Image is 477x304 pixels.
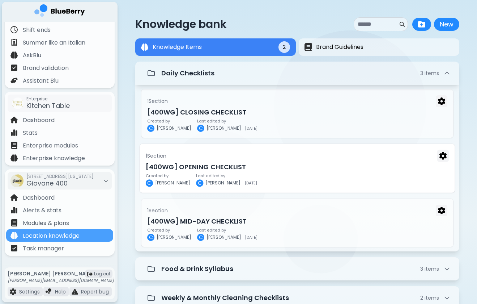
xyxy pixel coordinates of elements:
img: Menu [438,97,445,105]
p: Knowledge bank [135,18,227,31]
span: C [199,234,203,241]
span: 2 [283,44,286,50]
img: file icon [46,288,52,295]
img: file icon [10,51,18,59]
span: Log out [94,271,110,277]
img: company thumbnail [10,174,24,187]
span: [PERSON_NAME] [206,234,241,240]
p: Stats [23,129,38,137]
p: 1 Section [147,98,168,104]
h3: [400WG] MID-DAY CHECKLIST [147,216,447,226]
span: Brand Guidelines [316,43,363,51]
img: file icon [10,129,18,136]
p: Last edited by [196,174,257,178]
p: Modules & plans [23,219,69,228]
span: [PERSON_NAME] [157,234,191,240]
p: Created by [146,174,190,178]
span: [PERSON_NAME] [155,180,190,186]
button: Brand GuidelinesBrand Guidelines [299,38,459,56]
img: file icon [10,26,18,33]
img: file icon [10,64,18,71]
img: file icon [10,207,18,214]
p: Food & Drink Syllabus [161,264,233,274]
p: Alerts & stats [23,206,61,215]
img: company thumbnail [12,97,24,109]
button: New [434,18,459,31]
div: 1SectionMenu[400WG] CLOSING CHECKLISTCreated byC[PERSON_NAME]Last edited byC[PERSON_NAME][DATE] [141,89,453,138]
img: file icon [10,154,18,162]
p: Summer like an Italian [23,38,85,47]
img: file icon [10,219,18,226]
p: AskBlu [23,51,41,60]
div: 1SectionMenu[400WG] OPENING CHECKLISTCreated byC[PERSON_NAME]Last edited byC[PERSON_NAME][DATE] [141,144,453,193]
span: C [199,125,203,132]
span: Enterprise [26,96,70,102]
p: Shift ends [23,26,51,34]
p: Daily Checklists [161,68,214,78]
span: 2 [420,295,439,301]
span: Knowledge Items [153,43,202,51]
img: file icon [10,194,18,201]
p: Dashboard [23,116,55,125]
p: [PERSON_NAME] [PERSON_NAME] [8,270,114,277]
span: 3 [420,266,439,272]
p: Brand validation [23,64,69,72]
span: Giovane 400 [26,179,68,188]
span: C [147,180,151,186]
img: file icon [10,39,18,46]
img: file icon [10,288,16,295]
p: Created by [147,119,191,123]
img: file icon [10,245,18,252]
img: search icon [400,22,405,27]
span: item s [425,294,439,301]
p: Dashboard [23,193,55,202]
p: Settings [19,288,40,295]
div: 1SectionMenu[400WG] MID-DAY CHECKLISTCreated byC[PERSON_NAME]Last edited byC[PERSON_NAME][DATE] [141,199,453,247]
img: Knowledge Items [141,43,148,51]
span: [DATE] [245,126,257,130]
p: Last edited by [197,119,257,123]
img: file icon [72,288,78,295]
span: [PERSON_NAME] [205,180,240,186]
span: C [149,125,153,132]
span: 3 [420,70,439,76]
p: Task manager [23,244,64,253]
button: Knowledge ItemsKnowledge Items2 [135,38,296,56]
img: file icon [10,77,18,84]
span: [STREET_ADDRESS][US_STATE] [26,174,94,179]
span: [DATE] [245,235,257,240]
img: folder plus icon [418,21,425,28]
img: company logo [34,4,85,19]
img: file icon [10,232,18,239]
p: Enterprise modules [23,141,78,150]
img: file icon [10,116,18,124]
span: [DATE] [244,181,257,185]
span: item s [425,70,439,77]
h3: [400WG] CLOSING CHECKLIST [147,107,447,117]
img: logout [87,271,93,277]
img: file icon [10,142,18,149]
p: Assistant Blu [23,76,59,85]
span: [PERSON_NAME] [206,125,241,131]
img: Brand Guidelines [304,43,312,51]
span: C [149,234,153,241]
h3: [400WG] OPENING CHECKLIST [146,162,449,172]
p: 1 Section [146,153,167,159]
span: C [198,180,202,186]
p: [PERSON_NAME][EMAIL_ADDRESS][DOMAIN_NAME] [8,278,114,283]
p: Created by [147,228,191,232]
p: Location knowledge [23,232,80,240]
p: Help [55,288,66,295]
img: Menu [438,207,445,215]
p: Report bug [81,288,109,295]
p: Weekly & Monthly Cleaning Checklists [161,293,289,303]
p: 1 Section [147,207,168,214]
span: [PERSON_NAME] [157,125,191,131]
img: Menu [439,152,447,159]
p: Last edited by [197,228,257,232]
span: Kitchen Table [26,101,70,110]
span: item s [425,265,439,272]
p: Enterprise knowledge [23,154,85,163]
